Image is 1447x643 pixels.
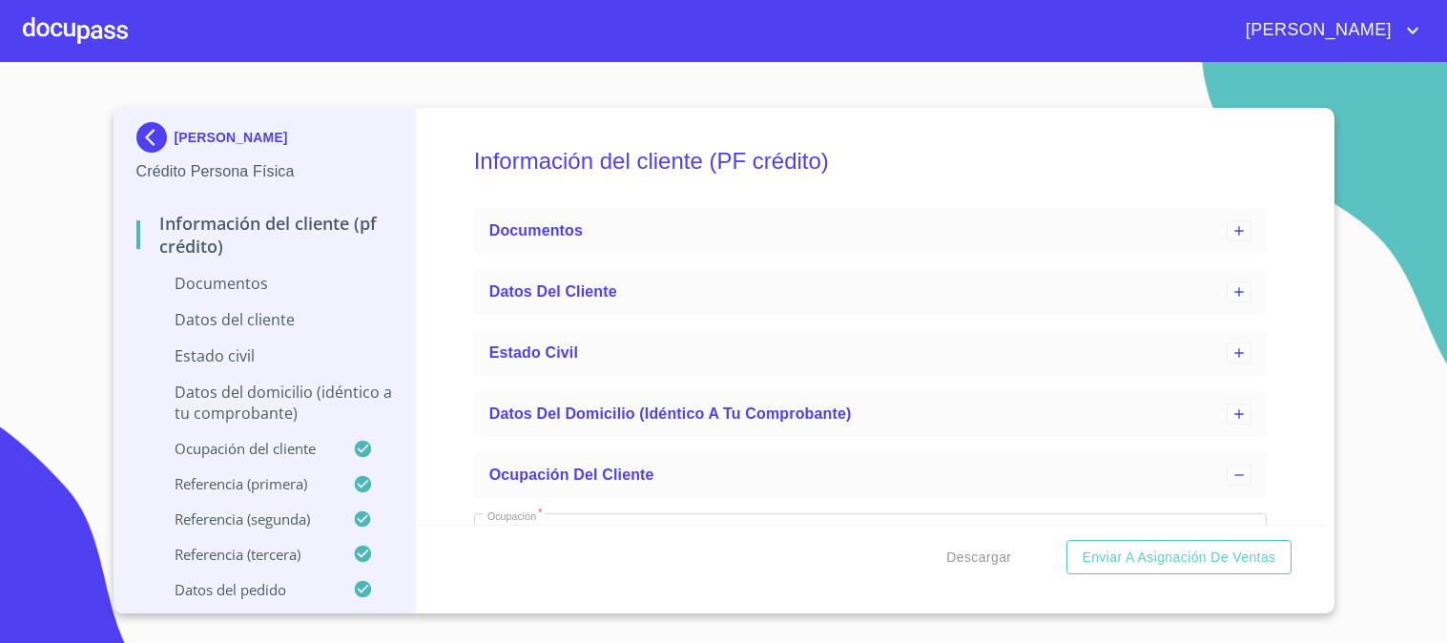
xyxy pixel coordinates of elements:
p: Crédito Persona Física [136,160,393,183]
div: Estado Civil [474,330,1267,376]
h5: Información del cliente (PF crédito) [474,122,1267,200]
p: Ocupación del Cliente [136,439,354,458]
div: Ocupación del Cliente [474,452,1267,498]
button: Descargar [939,540,1019,575]
p: Datos del domicilio (idéntico a tu comprobante) [136,382,393,424]
div: Datos del domicilio (idéntico a tu comprobante) [474,391,1267,437]
p: Datos del cliente [136,309,393,330]
span: Estado Civil [489,344,578,361]
p: [PERSON_NAME] [175,130,288,145]
span: [PERSON_NAME] [1231,15,1401,46]
span: Enviar a Asignación de Ventas [1082,546,1275,570]
p: Referencia (tercera) [136,545,354,564]
div: [PERSON_NAME] [136,122,393,160]
span: Documentos [489,222,583,239]
div: Empleado sector publico [474,513,1267,565]
div: Datos del cliente [474,269,1267,315]
span: Ocupación del Cliente [489,467,654,483]
p: Información del cliente (PF crédito) [136,212,393,258]
p: Datos del pedido [136,580,354,599]
button: account of current user [1231,15,1424,46]
img: Docupass spot blue [136,122,175,153]
p: Referencia (segunda) [136,509,354,529]
p: Estado Civil [136,345,393,366]
button: Enviar a Asignación de Ventas [1066,540,1291,575]
span: Datos del cliente [489,283,617,300]
span: Descargar [946,546,1011,570]
span: Datos del domicilio (idéntico a tu comprobante) [489,405,852,422]
p: Referencia (primera) [136,474,354,493]
div: Documentos [474,208,1267,254]
p: Documentos [136,273,393,294]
